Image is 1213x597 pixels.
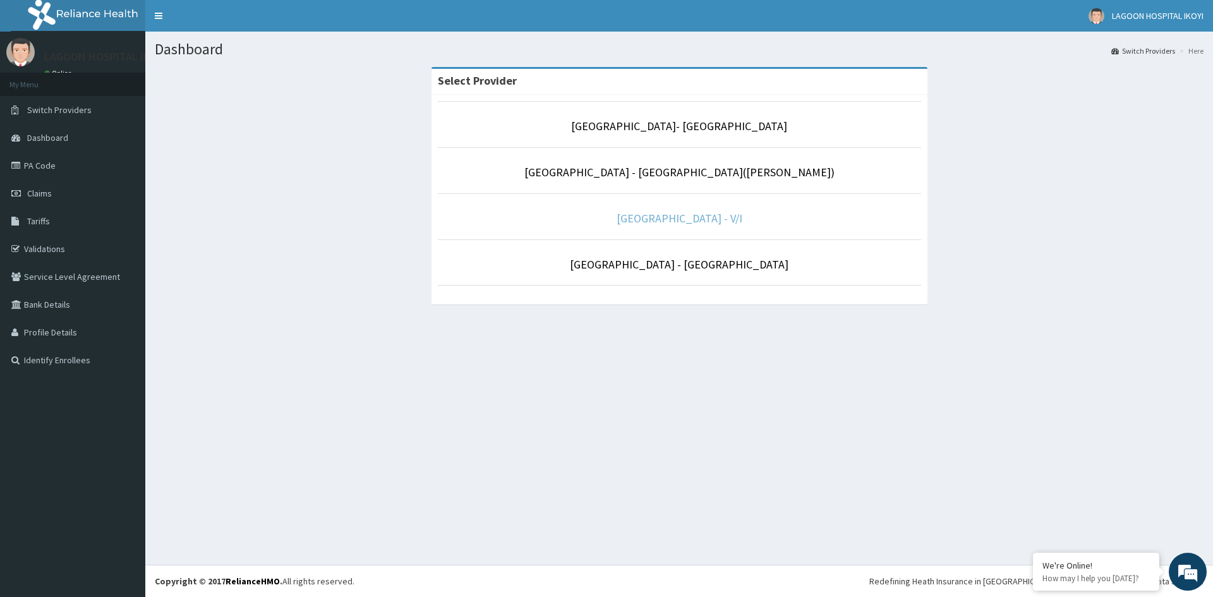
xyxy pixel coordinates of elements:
img: User Image [6,38,35,66]
span: LAGOON HOSPITAL IKOYI [1112,10,1204,21]
img: User Image [1089,8,1104,24]
a: Switch Providers [1111,45,1175,56]
span: Dashboard [27,132,68,143]
li: Here [1176,45,1204,56]
p: LAGOON HOSPITAL IKOYI [44,51,166,63]
footer: All rights reserved. [145,565,1213,597]
span: Tariffs [27,215,50,227]
strong: Copyright © 2017 . [155,576,282,587]
div: Redefining Heath Insurance in [GEOGRAPHIC_DATA] using Telemedicine and Data Science! [869,575,1204,588]
a: Online [44,69,75,78]
span: Switch Providers [27,104,92,116]
a: [GEOGRAPHIC_DATA]- [GEOGRAPHIC_DATA] [571,119,787,133]
strong: Select Provider [438,73,517,88]
p: How may I help you today? [1042,573,1150,584]
div: We're Online! [1042,560,1150,571]
a: RelianceHMO [226,576,280,587]
a: [GEOGRAPHIC_DATA] - [GEOGRAPHIC_DATA]([PERSON_NAME]) [524,165,835,179]
a: [GEOGRAPHIC_DATA] - V/I [617,211,742,226]
h1: Dashboard [155,41,1204,57]
a: [GEOGRAPHIC_DATA] - [GEOGRAPHIC_DATA] [570,257,788,272]
span: Claims [27,188,52,199]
